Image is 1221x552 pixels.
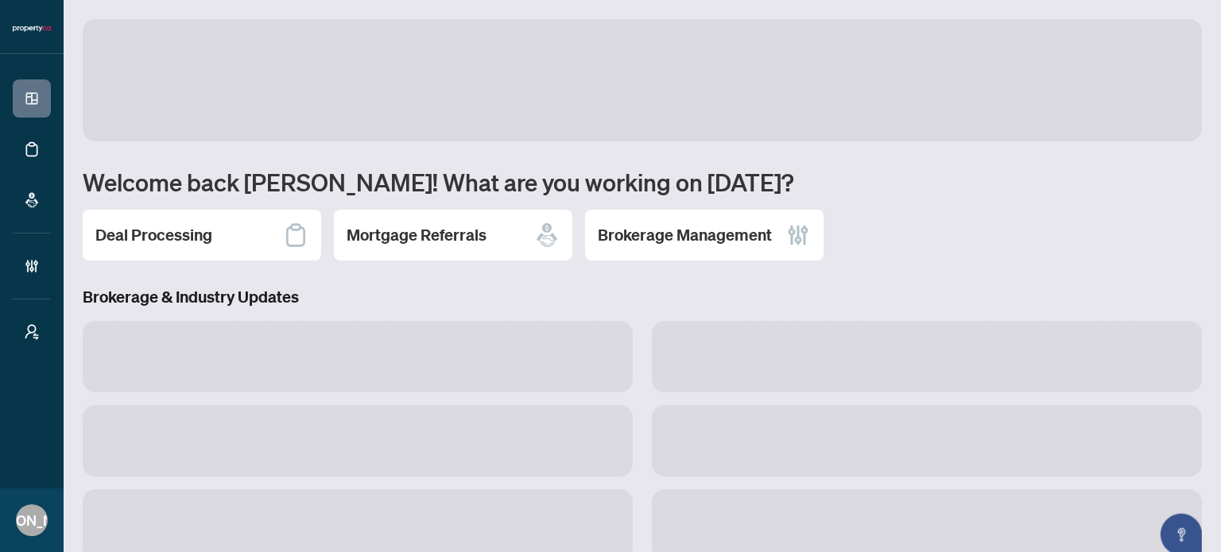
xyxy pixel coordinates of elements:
h3: Brokerage & Industry Updates [83,286,1202,308]
h2: Brokerage Management [598,224,772,246]
span: user-switch [24,324,40,340]
h2: Deal Processing [95,224,212,246]
h2: Mortgage Referrals [347,224,486,246]
h1: Welcome back [PERSON_NAME]! What are you working on [DATE]? [83,167,1202,197]
button: Open asap [1157,496,1205,544]
img: logo [13,24,51,33]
